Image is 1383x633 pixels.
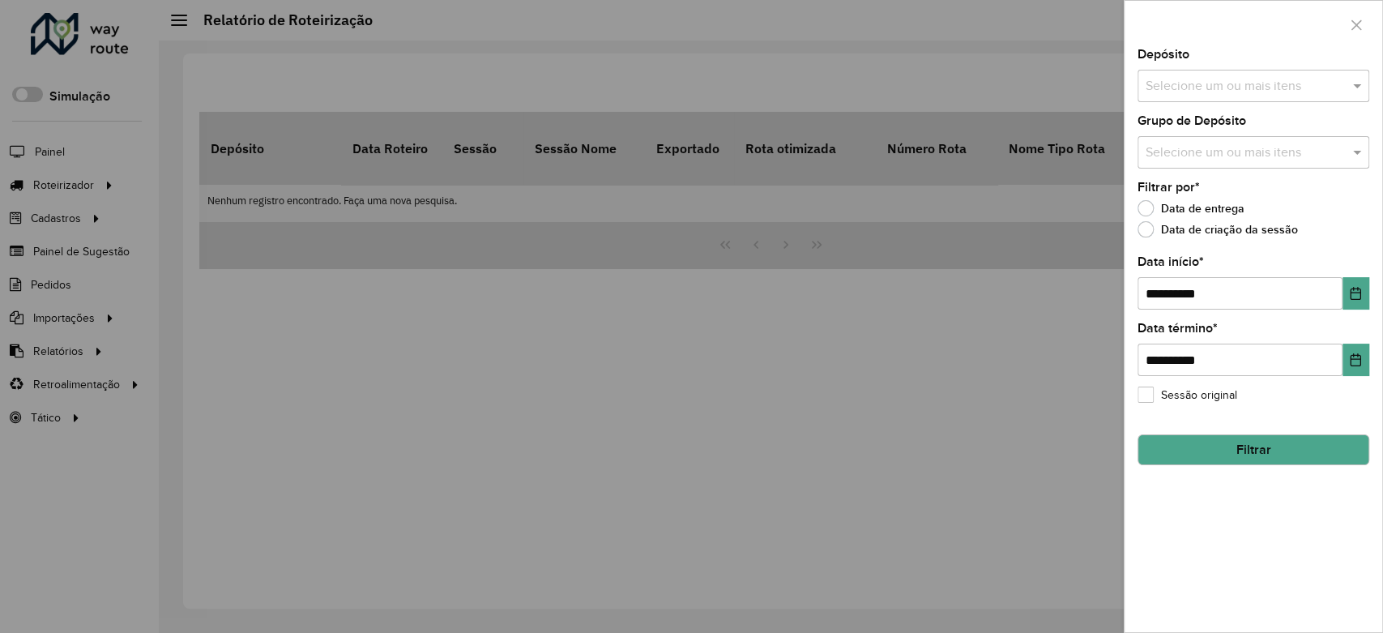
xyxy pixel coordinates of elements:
[1138,177,1200,197] label: Filtrar por
[1138,252,1204,272] label: Data início
[1138,200,1244,216] label: Data de entrega
[1342,277,1369,310] button: Choose Date
[1138,434,1369,465] button: Filtrar
[1138,111,1246,130] label: Grupo de Depósito
[1138,45,1189,64] label: Depósito
[1342,344,1369,376] button: Choose Date
[1138,221,1298,237] label: Data de criação da sessão
[1138,387,1237,404] label: Sessão original
[1138,319,1218,338] label: Data término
